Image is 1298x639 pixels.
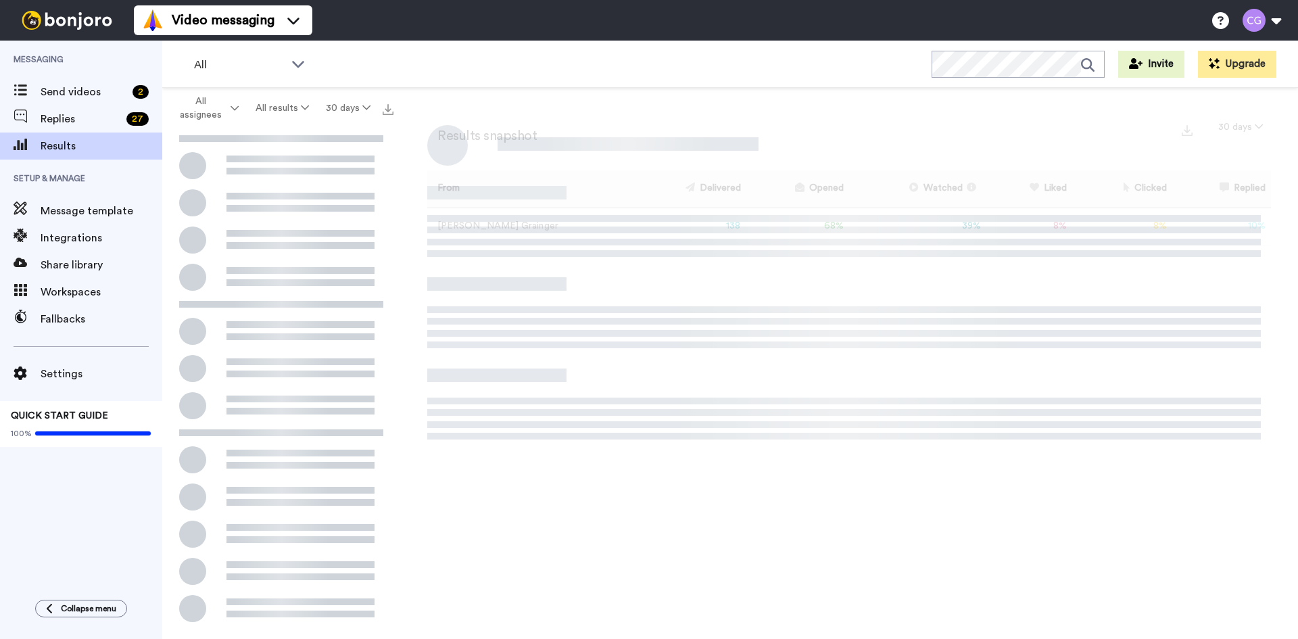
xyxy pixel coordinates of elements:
td: 138 [633,208,746,245]
td: 39 % [849,208,987,245]
td: [PERSON_NAME] Grainger [427,208,633,245]
button: 30 days [317,96,379,120]
button: Invite [1118,51,1184,78]
td: 8 % [1072,208,1172,245]
button: Export all results that match these filters now. [379,98,398,118]
span: 100% [11,428,32,439]
span: Fallbacks [41,311,162,327]
td: 8 % [986,208,1072,245]
button: Export a summary of each team member’s results that match this filter now. [1178,120,1197,139]
span: Share library [41,257,162,273]
h2: Results snapshot [427,128,537,143]
div: 2 [133,85,149,99]
span: All assignees [173,95,228,122]
td: 10 % [1172,208,1271,245]
div: 27 [126,112,149,126]
th: Replied [1172,170,1271,208]
span: Replies [41,111,121,127]
img: vm-color.svg [142,9,164,31]
span: Video messaging [172,11,274,30]
span: Results [41,138,162,154]
th: Opened [746,170,849,208]
img: bj-logo-header-white.svg [16,11,118,30]
td: 68 % [746,208,849,245]
button: All results [247,96,318,120]
img: export.svg [383,104,393,115]
span: Message template [41,203,162,219]
span: Settings [41,366,162,382]
span: Workspaces [41,284,162,300]
span: All [194,57,285,73]
th: Watched [849,170,987,208]
button: All assignees [165,89,247,127]
span: QUICK START GUIDE [11,411,108,421]
span: Integrations [41,230,162,246]
img: export.svg [1182,125,1193,136]
th: Liked [986,170,1072,208]
span: Send videos [41,84,127,100]
th: Delivered [633,170,746,208]
th: Clicked [1072,170,1172,208]
span: Collapse menu [61,603,116,614]
th: From [427,170,633,208]
button: 30 days [1210,115,1271,139]
button: Collapse menu [35,600,127,617]
button: Upgrade [1198,51,1276,78]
